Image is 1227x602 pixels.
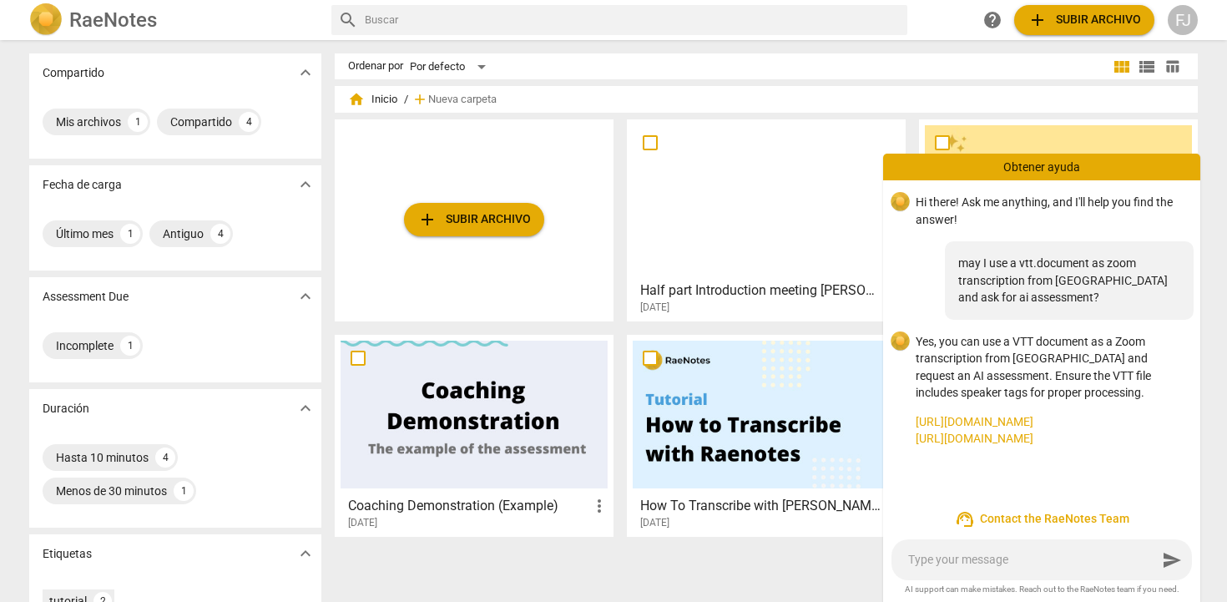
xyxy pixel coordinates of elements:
[640,301,669,315] span: [DATE]
[295,63,316,83] span: expand_more
[338,10,358,30] span: search
[155,448,175,468] div: 4
[410,53,492,80] div: Por defecto
[29,3,63,37] img: Logo
[56,483,167,499] div: Menos de 30 minutos
[589,496,609,516] span: more_vert
[633,125,900,314] a: Half part Introduction meeting [PERSON_NAME][DATE]
[412,91,428,108] span: add
[916,333,1187,402] p: Yes, you can use a VTT document as a Zoom transcription from [GEOGRAPHIC_DATA] and request an AI ...
[1164,58,1180,74] span: table_chart
[881,496,901,516] span: more_vert
[916,413,1187,431] a: [URL][DOMAIN_NAME]
[56,114,121,130] div: Mis archivos
[120,224,140,244] div: 1
[348,91,365,108] span: home
[295,398,316,418] span: expand_more
[293,541,318,566] button: Mostrar más
[43,288,129,306] p: Assessment Due
[955,509,975,529] span: support_agent
[1109,54,1134,79] button: Cuadrícula
[128,112,148,132] div: 1
[640,496,881,516] h3: How To Transcribe with RaeNotes
[56,225,114,242] div: Último mes
[29,3,318,37] a: LogoRaeNotes
[348,496,589,516] h3: Coaching Demonstration (Example)
[633,341,900,529] a: How To Transcribe with [PERSON_NAME][DATE]
[43,176,122,194] p: Fecha de carga
[1112,57,1132,77] span: view_module
[293,284,318,309] button: Mostrar más
[891,192,910,212] img: 07265d9b138777cce26606498f17c26b.svg
[174,481,194,501] div: 1
[428,94,497,106] span: Nueva carpeta
[163,225,204,242] div: Antiguo
[925,125,1192,314] a: Demo: AI Competency Finder[DATE]
[896,584,1187,595] span: AI support can make mistakes. Reach out to the RaeNotes team if you need.
[295,286,316,306] span: expand_more
[640,516,669,530] span: [DATE]
[1137,57,1157,77] span: view_list
[365,7,901,33] input: Buscar
[43,545,92,563] p: Etiquetas
[348,91,397,108] span: Inicio
[1028,10,1141,30] span: Subir archivo
[1028,10,1048,30] span: add
[341,341,608,529] a: Coaching Demonstration (Example)[DATE]
[1014,5,1154,35] button: Subir
[295,544,316,564] span: expand_more
[210,224,230,244] div: 4
[293,172,318,197] button: Mostrar más
[945,241,1194,320] div: may I use a vtt.document as zoom transcription from [GEOGRAPHIC_DATA] and ask for ai assessment?
[295,175,316,195] span: expand_more
[417,210,437,230] span: add
[896,509,1187,529] span: Contact the RaeNotes Team
[1134,54,1159,79] button: Lista
[916,194,1187,228] p: Hi there! Ask me anything, and I'll help you find the answer!
[348,60,403,73] div: Ordenar por
[916,430,1187,448] a: [URL][DOMAIN_NAME]
[120,336,140,356] div: 1
[293,396,318,421] button: Mostrar más
[170,114,232,130] div: Compartido
[417,210,531,230] span: Subir archivo
[891,331,910,352] img: 07265d9b138777cce26606498f17c26b.svg
[883,503,1200,536] button: Contact the RaeNotes Team
[293,60,318,85] button: Mostrar más
[977,5,1007,35] a: Obtener ayuda
[404,94,408,106] span: /
[1168,5,1198,35] button: FJ
[1162,550,1182,570] span: send
[348,516,377,530] span: [DATE]
[1159,54,1184,79] button: Tabla
[239,112,259,132] div: 4
[404,203,544,236] button: Subir
[1157,545,1187,575] button: Enviado
[883,154,1200,180] div: Obtener ayuda
[43,64,104,82] p: Compartido
[69,8,157,32] h2: RaeNotes
[982,10,1002,30] span: help
[881,281,901,301] span: more_vert
[640,281,881,301] h3: Half part Introduction meeting Anna-Fanny
[43,400,89,417] p: Duración
[56,449,149,466] div: Hasta 10 minutos
[56,337,114,354] div: Incomplete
